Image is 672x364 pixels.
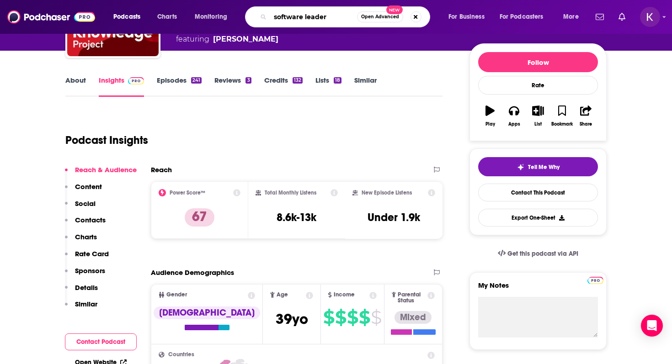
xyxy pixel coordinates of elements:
img: Podchaser Pro [128,77,144,84]
button: List [526,100,550,132]
h2: Total Monthly Listens [265,190,316,196]
button: Show profile menu [640,7,660,27]
button: Social [65,199,96,216]
span: Logged in as kwignall [640,7,660,27]
a: Pro website [587,275,603,284]
span: Parental Status [398,292,426,304]
p: Sponsors [75,266,105,275]
button: open menu [557,10,590,24]
span: Age [277,292,288,298]
span: Charts [157,11,177,23]
span: Podcasts [113,11,140,23]
a: Shane Parrish [213,34,278,45]
span: $ [323,310,334,325]
button: Details [65,283,98,300]
div: 18 [334,77,341,84]
button: Contact Podcast [65,333,137,350]
div: Open Intercom Messenger [641,315,663,337]
button: Charts [65,232,97,249]
button: Sponsors [65,266,105,283]
a: Similar [354,76,377,97]
div: 132 [293,77,303,84]
h2: Power Score™ [170,190,205,196]
span: $ [347,310,358,325]
a: Reviews3 [214,76,251,97]
span: For Podcasters [500,11,544,23]
p: Similar [75,300,97,308]
span: For Business [448,11,485,23]
button: Apps [502,100,526,132]
button: open menu [494,10,557,24]
div: Apps [508,121,520,127]
button: Open AdvancedNew [357,11,403,22]
button: Follow [478,52,598,72]
span: Income [334,292,355,298]
div: 241 [191,77,202,84]
h2: Audience Demographics [151,268,234,277]
button: Share [574,100,598,132]
a: Show notifications dropdown [592,9,608,25]
span: Monitoring [195,11,227,23]
a: Contact This Podcast [478,184,598,201]
div: Rate [478,76,598,95]
div: 3 [245,77,251,84]
button: open menu [107,10,152,24]
button: Similar [65,300,97,317]
a: Get this podcast via API [491,243,586,265]
div: Share [580,121,592,127]
div: Bookmark [551,121,573,127]
p: Content [75,182,102,191]
p: Details [75,283,98,292]
div: Play [485,121,495,127]
a: Episodes241 [157,76,202,97]
button: Bookmark [550,100,574,132]
button: Rate Card [65,249,109,266]
span: Countries [168,352,194,358]
span: New [386,5,403,14]
span: Tell Me Why [528,164,560,171]
img: Podchaser - Follow, Share and Rate Podcasts [7,8,95,26]
div: Mixed [395,311,432,324]
p: 67 [185,208,214,227]
span: Open Advanced [361,15,399,19]
h2: Reach [151,165,172,174]
a: Charts [151,10,182,24]
div: Search podcasts, credits, & more... [254,6,439,27]
a: About [65,76,86,97]
div: List [534,121,542,127]
img: Podchaser Pro [587,277,603,284]
a: InsightsPodchaser Pro [99,76,144,97]
span: More [563,11,579,23]
span: Get this podcast via API [507,250,578,258]
button: open menu [442,10,496,24]
button: open menu [188,10,239,24]
button: Export One-Sheet [478,209,598,227]
img: User Profile [640,7,660,27]
img: tell me why sparkle [517,164,524,171]
label: My Notes [478,281,598,297]
h3: Under 1.9k [368,211,420,224]
span: Gender [166,292,187,298]
span: $ [335,310,346,325]
p: Reach & Audience [75,165,137,174]
span: featuring [176,34,413,45]
div: [DEMOGRAPHIC_DATA] [154,306,260,319]
button: Reach & Audience [65,165,137,182]
h3: 8.6k-13k [277,211,316,224]
p: Charts [75,232,97,241]
span: 39 yo [276,310,308,328]
input: Search podcasts, credits, & more... [270,10,357,24]
a: Lists18 [315,76,341,97]
p: Rate Card [75,249,109,258]
p: Social [75,199,96,208]
p: Contacts [75,216,106,224]
button: Contacts [65,216,106,232]
span: $ [359,310,370,325]
a: Credits132 [264,76,303,97]
h2: New Episode Listens [362,190,412,196]
button: Play [478,100,502,132]
a: Show notifications dropdown [615,9,629,25]
h1: Podcast Insights [65,133,148,147]
button: tell me why sparkleTell Me Why [478,157,598,176]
